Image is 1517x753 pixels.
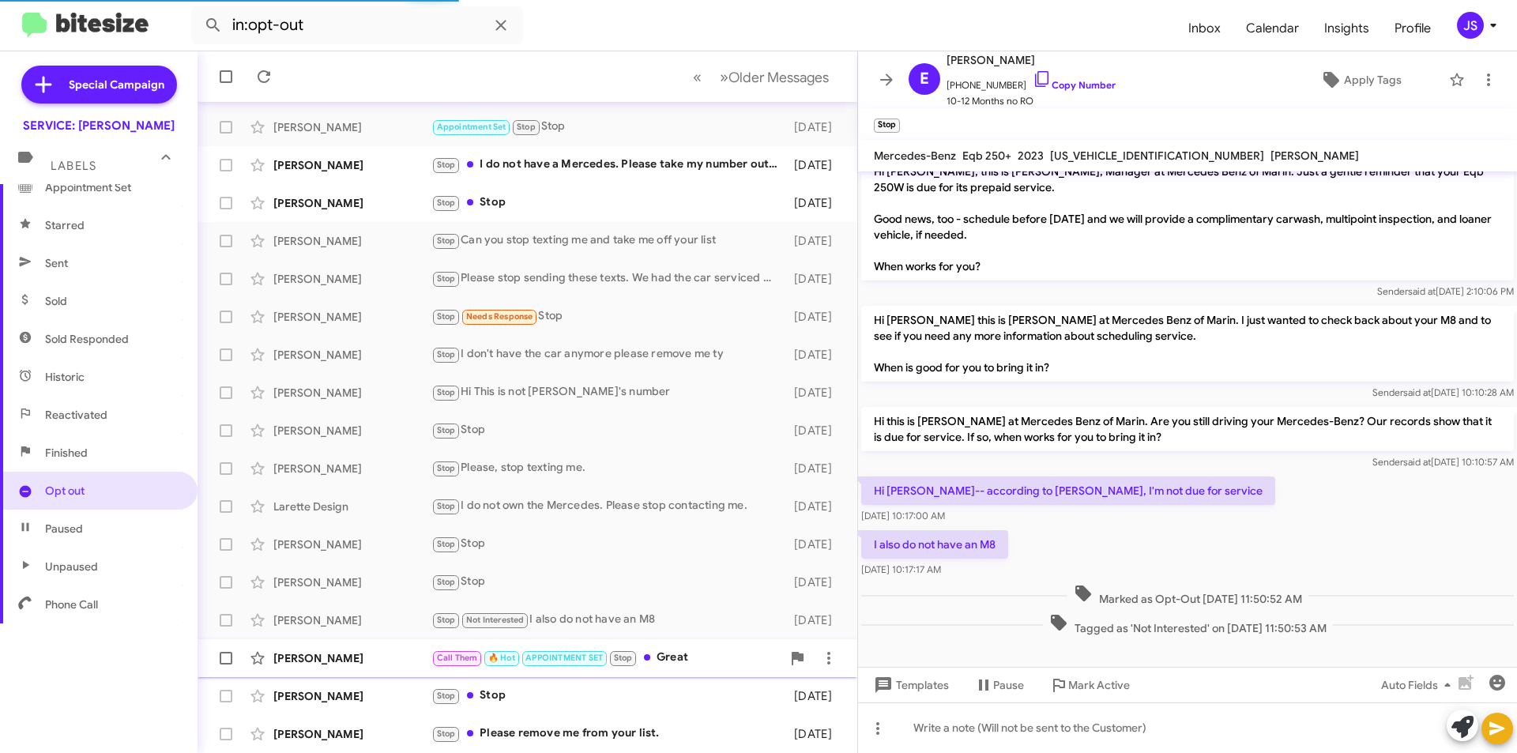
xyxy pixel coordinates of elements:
input: Search [191,6,523,44]
div: [PERSON_NAME] [273,119,431,135]
div: [PERSON_NAME] [273,612,431,628]
div: [PERSON_NAME] [273,537,431,552]
button: Auto Fields [1368,671,1470,699]
div: Stop [431,573,786,591]
a: Inbox [1176,6,1233,51]
div: Larette Design [273,499,431,514]
p: Hi this is [PERSON_NAME] at Mercedes Benz of Marin. Are you still driving your Mercedes-Benz? Our... [861,407,1514,451]
div: [DATE] [786,195,845,211]
span: Labels [51,159,96,173]
span: Tagged as 'Not Interested' on [DATE] 11:50:53 AM [1043,613,1333,636]
div: Stop [431,421,786,439]
span: [DATE] 10:17:00 AM [861,510,945,521]
span: Appointment Set [45,179,131,195]
span: Stop [437,729,456,739]
button: Next [710,61,838,93]
div: I do not have a Mercedes. Please take my number out of your list. Thank you. [431,156,786,174]
div: Stop [431,535,786,553]
span: [DATE] 10:17:17 AM [861,563,941,575]
a: Profile [1382,6,1444,51]
div: [DATE] [786,423,845,439]
span: Stop [614,653,633,663]
div: [PERSON_NAME] [273,347,431,363]
span: Sold [45,293,67,309]
span: Sold Responded [45,331,129,347]
span: Needs Response [466,311,533,322]
div: [PERSON_NAME] [273,688,431,704]
span: Stop [517,122,536,132]
span: 🔥 Hot [488,653,515,663]
div: [DATE] [786,612,845,628]
p: I also do not have an M8 [861,530,1008,559]
div: Great [431,649,781,667]
span: Opt out [45,483,85,499]
div: [PERSON_NAME] [273,726,431,742]
p: Hi [PERSON_NAME]-- according to [PERSON_NAME], I'm not due for service [861,476,1275,505]
span: Historic [45,369,85,385]
span: APPOINTMENT SET [525,653,603,663]
div: [DATE] [786,347,845,363]
span: Not Interested [466,615,525,625]
span: Stop [437,198,456,208]
div: Please stop sending these texts. We had the car serviced with you in January. [431,269,786,288]
span: Sent [45,255,68,271]
span: Stop [437,387,456,397]
span: Stop [437,463,456,473]
div: [DATE] [786,499,845,514]
span: Finished [45,445,88,461]
span: [PERSON_NAME] [947,51,1116,70]
span: Stop [437,539,456,549]
span: Apply Tags [1344,66,1402,94]
p: Hi [PERSON_NAME], this is [PERSON_NAME], Manager at Mercedes Benz of Marin. Just a gentle reminde... [861,157,1514,280]
span: Sender [DATE] 2:10:06 PM [1377,285,1514,297]
div: [PERSON_NAME] [273,650,431,666]
a: Insights [1312,6,1382,51]
span: Auto Fields [1381,671,1457,699]
a: Special Campaign [21,66,177,104]
div: Stop [431,307,786,326]
span: Starred [45,217,85,233]
div: [DATE] [786,233,845,249]
span: Stop [437,691,456,701]
div: [PERSON_NAME] [273,461,431,476]
div: [DATE] [786,271,845,287]
span: Stop [437,160,456,170]
span: Templates [871,671,949,699]
span: Sender [DATE] 10:10:57 AM [1372,456,1514,468]
p: Hi [PERSON_NAME] this is [PERSON_NAME] at Mercedes Benz of Marin. I just wanted to check back abo... [861,306,1514,382]
div: [DATE] [786,688,845,704]
span: Older Messages [728,69,829,86]
span: Special Campaign [69,77,164,92]
span: 10-12 Months no RO [947,93,1116,109]
span: Mercedes-Benz [874,149,956,163]
div: [PERSON_NAME] [273,195,431,211]
div: I don't have the car anymore please remove me ty [431,345,786,363]
div: SERVICE: [PERSON_NAME] [23,118,175,134]
span: Stop [437,577,456,587]
div: [PERSON_NAME] [273,233,431,249]
button: JS [1444,12,1500,39]
span: Stop [437,501,456,511]
span: 2023 [1018,149,1044,163]
div: [DATE] [786,309,845,325]
span: said at [1403,456,1431,468]
a: Copy Number [1033,79,1116,91]
div: [DATE] [786,726,845,742]
span: Phone Call [45,597,98,612]
div: [PERSON_NAME] [273,309,431,325]
span: E [920,66,929,92]
button: Mark Active [1037,671,1142,699]
span: Stop [437,615,456,625]
button: Templates [858,671,962,699]
div: Stop [431,118,786,136]
button: Previous [683,61,711,93]
span: Pause [993,671,1024,699]
span: Call Them [437,653,478,663]
div: [PERSON_NAME] [273,423,431,439]
span: Stop [437,349,456,360]
div: [PERSON_NAME] [273,157,431,173]
div: Can you stop texting me and take me off your list [431,232,786,250]
span: Marked as Opt-Out [DATE] 11:50:52 AM [1067,584,1308,607]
